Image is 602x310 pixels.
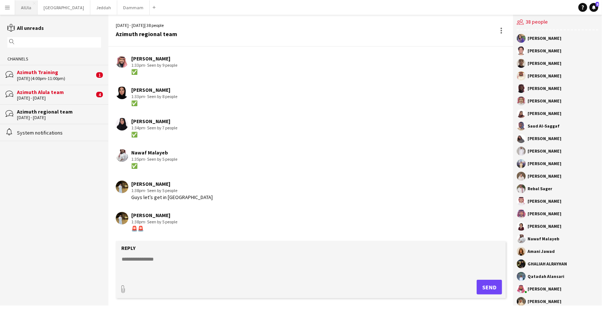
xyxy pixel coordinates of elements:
[145,62,177,68] span: · Seen by 9 people
[528,124,560,128] div: Saud Al-Saggaf
[145,125,177,130] span: · Seen by 7 people
[528,61,561,66] div: [PERSON_NAME]
[517,15,598,30] div: 38 people
[131,69,177,75] div: ✅
[17,129,101,136] div: System notifications
[116,31,177,37] div: Azimuth regional team
[38,0,90,15] button: [GEOGRAPHIC_DATA]
[528,136,561,141] div: [PERSON_NAME]
[17,95,94,101] div: [DATE] - [DATE]
[131,149,177,156] div: Nawaf Malayeb
[528,36,561,41] div: [PERSON_NAME]
[528,287,561,291] div: [PERSON_NAME]
[528,49,561,53] div: [PERSON_NAME]
[116,22,177,29] div: [DATE] - [DATE] | 38 people
[528,199,561,203] div: [PERSON_NAME]
[131,55,177,62] div: [PERSON_NAME]
[7,25,44,31] a: All unreads
[528,212,561,216] div: [PERSON_NAME]
[145,188,177,193] span: · Seen by 5 people
[121,245,136,251] label: Reply
[528,111,561,116] div: [PERSON_NAME]
[17,89,94,95] div: Azimuth Alula team
[596,2,599,7] span: 5
[477,280,502,295] button: Send
[96,72,103,78] span: 1
[131,187,213,194] div: 1:38pm
[528,149,561,153] div: [PERSON_NAME]
[589,3,598,12] a: 5
[90,0,117,15] button: Jeddah
[528,299,561,304] div: [PERSON_NAME]
[528,237,559,241] div: Nawaf Malayeb
[131,100,177,107] div: ✅
[17,69,94,76] div: Azimuth Training
[131,93,177,100] div: 1:33pm
[528,174,561,178] div: [PERSON_NAME]
[131,225,177,232] div: 🚨🚨
[528,187,552,191] div: Rebal Sager
[131,87,177,93] div: [PERSON_NAME]
[131,156,177,163] div: 1:35pm
[131,194,213,201] div: Guys let’s get in [GEOGRAPHIC_DATA]
[145,219,177,224] span: · Seen by 5 people
[528,99,561,103] div: [PERSON_NAME]
[131,219,177,225] div: 1:38pm
[528,224,561,229] div: [PERSON_NAME]
[15,0,38,15] button: AlUla
[17,108,101,115] div: Azimuth regional team
[528,86,561,91] div: [PERSON_NAME]
[528,74,561,78] div: [PERSON_NAME]
[131,125,177,131] div: 1:34pm
[131,118,177,125] div: [PERSON_NAME]
[131,131,177,138] div: ✅
[145,94,177,99] span: · Seen by 8 people
[528,262,567,266] div: GHALIAH ALRAYHAN
[145,156,177,162] span: · Seen by 5 people
[131,212,177,219] div: [PERSON_NAME]
[528,249,555,254] div: Amani Jawad
[117,0,150,15] button: Dammam
[17,115,101,120] div: [DATE] - [DATE]
[96,92,103,97] span: 4
[17,76,94,81] div: [DATE] (4:00pm-11:00pm)
[528,274,564,279] div: Qatadah Alansari
[131,62,177,69] div: 1:33pm
[131,181,213,187] div: [PERSON_NAME]
[528,161,561,166] div: [PERSON_NAME]
[131,163,177,169] div: ✅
